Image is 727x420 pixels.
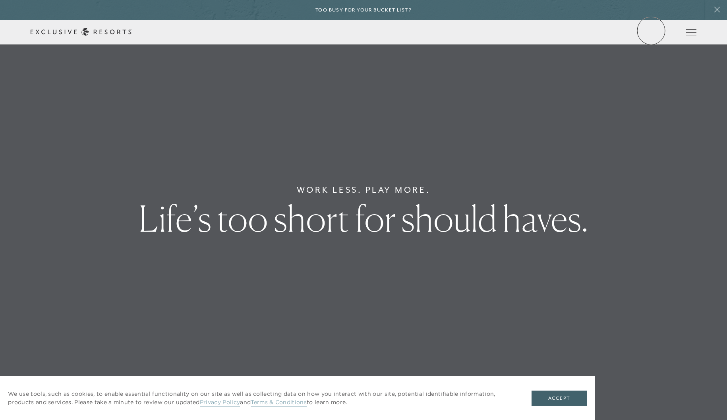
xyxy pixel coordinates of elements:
[200,399,240,407] a: Privacy Policy
[8,390,516,406] p: We use tools, such as cookies, to enable essential functionality on our site as well as collectin...
[532,391,587,406] button: Accept
[297,184,431,196] h6: Work Less. Play More.
[139,201,588,236] h1: Life’s too short for should haves.
[315,6,412,14] h6: Too busy for your bucket list?
[686,29,696,35] button: Open navigation
[251,399,307,407] a: Terms & Conditions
